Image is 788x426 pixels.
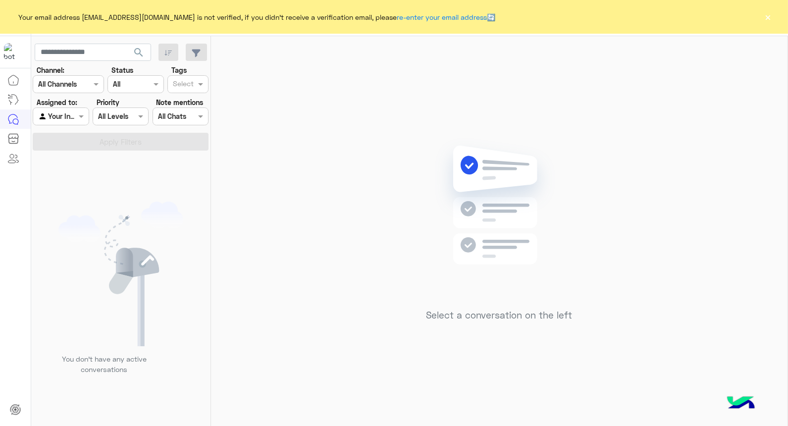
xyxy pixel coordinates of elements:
button: × [763,12,773,22]
p: You don’t have any active conversations [54,354,154,375]
label: Channel: [37,65,64,75]
label: Priority [97,97,119,107]
div: Select [171,78,194,91]
button: search [127,44,151,65]
label: Note mentions [156,97,203,107]
h5: Select a conversation on the left [426,310,573,321]
label: Tags [171,65,187,75]
img: no messages [428,138,571,302]
label: Assigned to: [37,97,77,107]
button: Apply Filters [33,133,209,151]
img: empty users [58,202,183,346]
label: Status [111,65,133,75]
span: search [133,47,145,58]
img: hulul-logo.png [724,386,758,421]
a: re-enter your email address [397,13,487,21]
img: 1403182699927242 [4,43,22,61]
span: Your email address [EMAIL_ADDRESS][DOMAIN_NAME] is not verified, if you didn't receive a verifica... [19,12,496,22]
